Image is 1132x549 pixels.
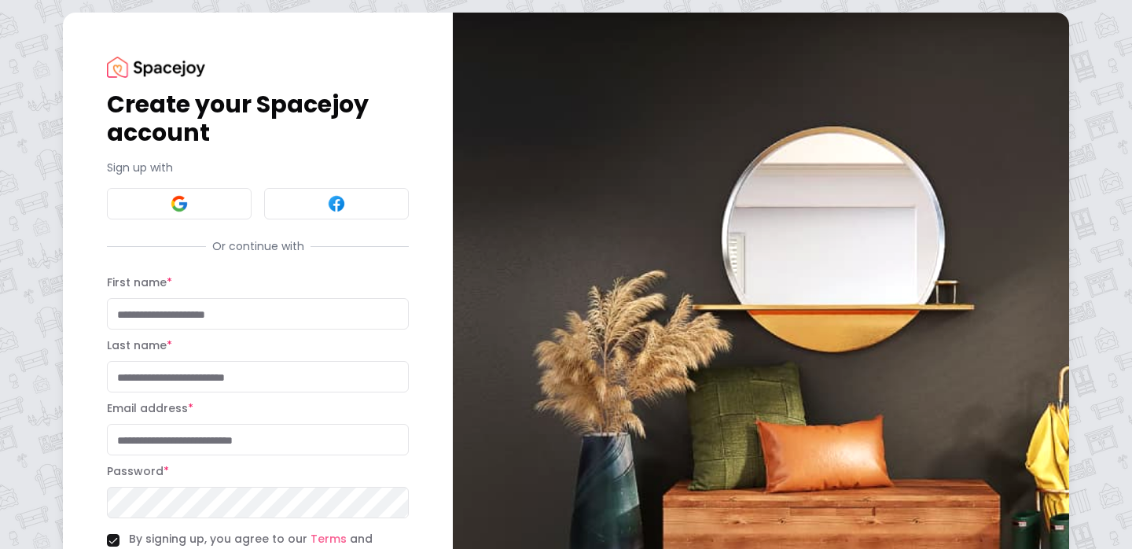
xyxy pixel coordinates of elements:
h1: Create your Spacejoy account [107,90,409,147]
img: Facebook signin [327,194,346,213]
img: Spacejoy Logo [107,57,205,78]
span: Or continue with [206,238,311,254]
p: Sign up with [107,160,409,175]
a: Terms [311,531,347,547]
label: Password [107,463,169,479]
label: Last name [107,337,172,353]
label: Email address [107,400,193,416]
label: First name [107,274,172,290]
img: Google signin [170,194,189,213]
